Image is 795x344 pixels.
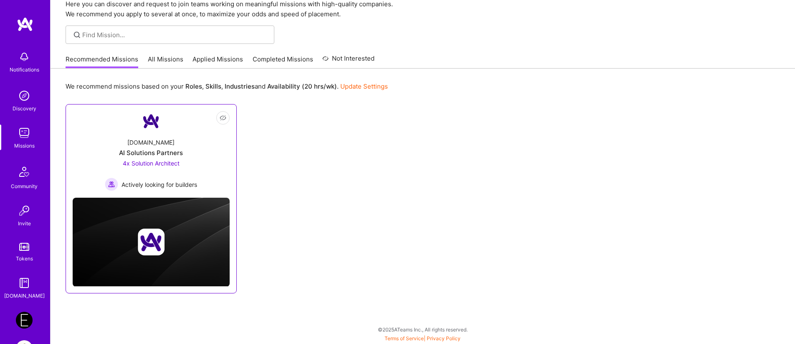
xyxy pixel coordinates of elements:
[385,335,461,341] span: |
[385,335,424,341] a: Terms of Service
[16,125,33,141] img: teamwork
[19,243,29,251] img: tokens
[127,138,175,147] div: [DOMAIN_NAME]
[50,319,795,340] div: © 2025 ATeams Inc., All rights reserved.
[16,275,33,291] img: guide book
[427,335,461,341] a: Privacy Policy
[148,55,183,69] a: All Missions
[105,178,118,191] img: Actively looking for builders
[220,115,226,121] i: icon EyeClosed
[73,198,230,286] img: cover
[16,202,33,219] img: Invite
[73,111,230,191] a: Company Logo[DOMAIN_NAME]AI Solutions Partners4x Solution Architect Actively looking for builders...
[10,65,39,74] div: Notifications
[192,55,243,69] a: Applied Missions
[16,87,33,104] img: discovery
[185,82,202,90] b: Roles
[66,55,138,69] a: Recommended Missions
[16,48,33,65] img: bell
[141,111,161,131] img: Company Logo
[340,82,388,90] a: Update Settings
[82,31,268,39] input: Find Mission...
[119,148,183,157] div: AI Solutions Partners
[138,229,165,255] img: Company logo
[13,104,36,113] div: Discovery
[253,55,313,69] a: Completed Missions
[16,254,33,263] div: Tokens
[11,182,38,191] div: Community
[14,162,34,182] img: Community
[16,312,33,329] img: Endeavor: Data Team- 3338DES275
[18,219,31,228] div: Invite
[66,82,388,91] p: We recommend missions based on your , , and .
[267,82,337,90] b: Availability (20 hrs/wk)
[72,30,82,40] i: icon SearchGrey
[322,54,375,69] a: Not Interested
[225,82,255,90] b: Industries
[14,312,35,329] a: Endeavor: Data Team- 3338DES275
[205,82,221,90] b: Skills
[4,291,45,300] div: [DOMAIN_NAME]
[122,180,197,189] span: Actively looking for builders
[123,160,180,167] span: 4x Solution Architect
[17,17,33,32] img: logo
[14,141,35,150] div: Missions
